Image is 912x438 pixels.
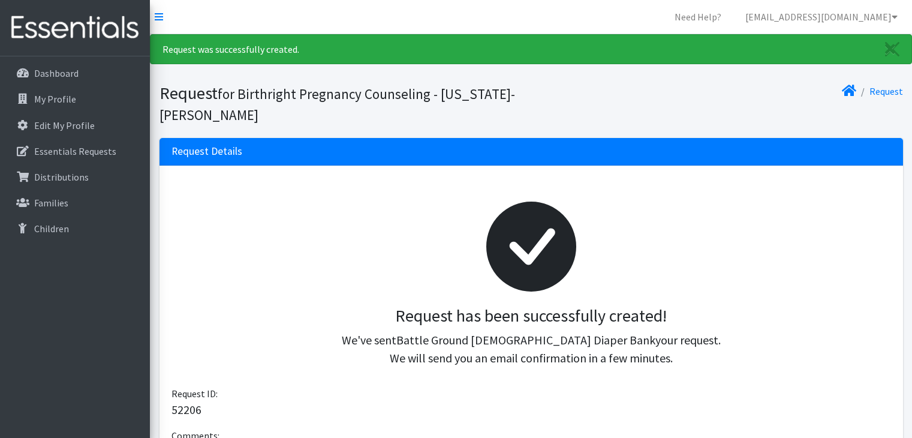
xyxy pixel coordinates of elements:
img: HumanEssentials [5,8,145,48]
p: Children [34,223,69,235]
p: Edit My Profile [34,119,95,131]
a: Close [873,35,911,64]
a: Distributions [5,165,145,189]
p: 52206 [171,401,891,419]
p: Essentials Requests [34,145,116,157]
small: for Birthright Pregnancy Counseling - [US_STATE]-[PERSON_NAME] [159,85,515,124]
a: Need Help? [665,5,731,29]
p: Distributions [34,171,89,183]
p: Dashboard [34,67,79,79]
a: Families [5,191,145,215]
a: Essentials Requests [5,139,145,163]
h1: Request [159,83,527,124]
span: Battle Ground [DEMOGRAPHIC_DATA] Diaper Bank [396,332,655,347]
a: Request [869,85,903,97]
p: My Profile [34,93,76,105]
h3: Request has been successfully created! [181,306,881,326]
a: Children [5,217,145,241]
a: Dashboard [5,61,145,85]
a: [EMAIL_ADDRESS][DOMAIN_NAME] [736,5,907,29]
p: We've sent your request. We will send you an email confirmation in a few minutes. [181,331,881,367]
a: My Profile [5,87,145,111]
div: Request was successfully created. [150,34,912,64]
a: Edit My Profile [5,113,145,137]
h3: Request Details [171,145,242,158]
p: Families [34,197,68,209]
span: Request ID: [171,388,218,400]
